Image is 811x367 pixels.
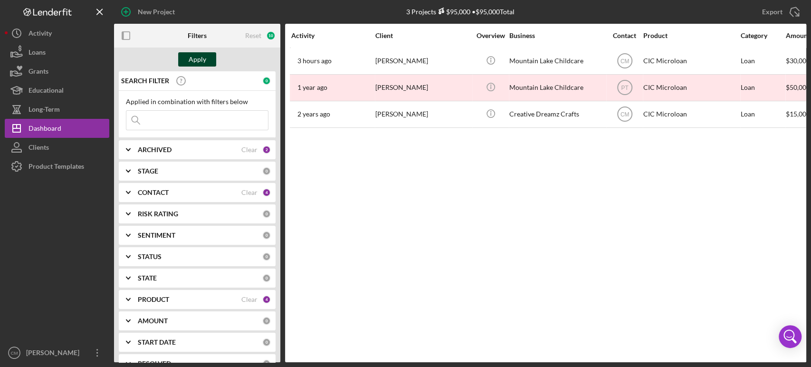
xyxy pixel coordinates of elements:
[121,77,169,85] b: SEARCH FILTER
[5,343,109,362] button: CM[PERSON_NAME]
[753,2,806,21] button: Export
[473,32,508,39] div: Overview
[620,111,629,118] text: CM
[29,119,61,140] div: Dashboard
[5,100,109,119] button: Long-Term
[375,102,470,127] div: [PERSON_NAME]
[509,102,604,127] div: Creative Dreamz Crafts
[607,32,642,39] div: Contact
[297,57,332,65] time: 2025-09-09 15:22
[5,24,109,43] button: Activity
[786,110,810,118] span: $15,000
[262,77,271,85] div: 0
[762,2,782,21] div: Export
[241,146,258,154] div: Clear
[29,43,46,64] div: Loans
[643,48,738,74] div: CIC Microloan
[11,350,18,356] text: CM
[178,52,216,67] button: Apply
[5,138,109,157] button: Clients
[375,48,470,74] div: [PERSON_NAME]
[29,62,48,83] div: Grants
[138,338,176,346] b: START DATE
[29,138,49,159] div: Clients
[138,232,175,239] b: SENTIMENT
[509,32,604,39] div: Business
[509,48,604,74] div: Mountain Lake Childcare
[29,100,60,121] div: Long-Term
[741,102,785,127] div: Loan
[126,98,268,106] div: Applied in combination with filters below
[621,85,629,91] text: PT
[262,252,271,261] div: 0
[297,110,330,118] time: 2024-01-17 22:07
[262,145,271,154] div: 2
[5,81,109,100] button: Educational
[189,52,206,67] div: Apply
[138,253,162,261] b: STATUS
[643,75,738,100] div: CIC Microloan
[5,119,109,138] button: Dashboard
[138,317,168,325] b: AMOUNT
[509,75,604,100] div: Mountain Lake Childcare
[779,325,801,348] div: Open Intercom Messenger
[138,2,175,21] div: New Project
[29,24,52,45] div: Activity
[138,296,169,303] b: PRODUCT
[138,210,178,218] b: RISK RATING
[138,167,158,175] b: STAGE
[786,57,810,65] span: $30,000
[262,167,271,175] div: 0
[138,146,172,154] b: ARCHIVED
[643,102,738,127] div: CIC Microloan
[5,157,109,176] button: Product Templates
[291,32,374,39] div: Activity
[5,43,109,62] button: Loans
[241,189,258,196] div: Clear
[245,32,261,39] div: Reset
[5,62,109,81] button: Grants
[262,231,271,240] div: 0
[620,58,629,65] text: CM
[262,317,271,325] div: 0
[266,31,276,40] div: 10
[262,188,271,197] div: 4
[114,2,184,21] button: New Project
[188,32,207,39] b: Filters
[643,32,738,39] div: Product
[138,274,157,282] b: STATE
[375,75,470,100] div: [PERSON_NAME]
[375,32,470,39] div: Client
[741,32,785,39] div: Category
[262,338,271,347] div: 0
[741,75,785,100] div: Loan
[29,157,84,178] div: Product Templates
[741,48,785,74] div: Loan
[262,210,271,218] div: 0
[138,189,169,196] b: CONTACT
[24,343,86,365] div: [PERSON_NAME]
[29,81,64,102] div: Educational
[297,84,327,91] time: 2024-07-10 16:43
[436,8,470,16] div: $95,000
[241,296,258,303] div: Clear
[262,295,271,304] div: 4
[406,8,515,16] div: 3 Projects • $95,000 Total
[262,274,271,282] div: 0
